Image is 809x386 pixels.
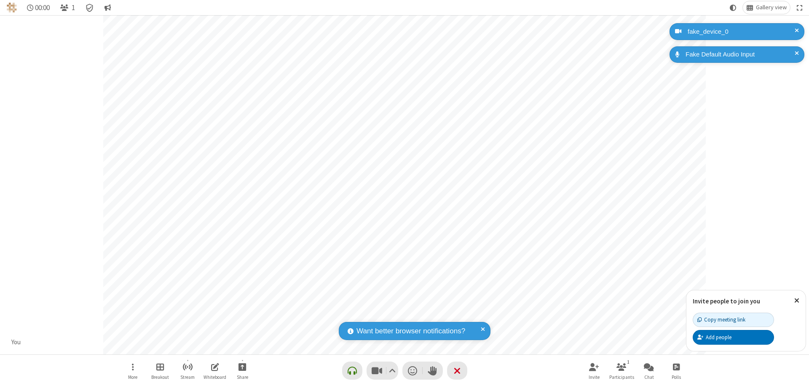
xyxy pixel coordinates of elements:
[128,375,137,380] span: More
[447,362,467,380] button: End or leave meeting
[589,375,600,380] span: Invite
[402,362,423,380] button: Send a reaction
[175,359,200,383] button: Start streaming
[726,1,740,14] button: Using system theme
[793,1,806,14] button: Fullscreen
[82,1,98,14] div: Meeting details Encryption enabled
[683,50,798,59] div: Fake Default Audio Input
[367,362,398,380] button: Stop video (⌘+Shift+V)
[180,375,195,380] span: Stream
[24,1,54,14] div: Timer
[230,359,255,383] button: Start sharing
[693,297,760,305] label: Invite people to join you
[625,358,632,366] div: 1
[237,375,248,380] span: Share
[609,375,634,380] span: Participants
[356,326,465,337] span: Want better browser notifications?
[386,362,398,380] button: Video setting
[120,359,145,383] button: Open menu
[788,290,806,311] button: Close popover
[35,4,50,12] span: 00:00
[672,375,681,380] span: Polls
[636,359,662,383] button: Open chat
[7,3,17,13] img: QA Selenium DO NOT DELETE OR CHANGE
[72,4,75,12] span: 1
[342,362,362,380] button: Connect your audio
[8,338,24,347] div: You
[147,359,173,383] button: Manage Breakout Rooms
[151,375,169,380] span: Breakout
[693,313,774,327] button: Copy meeting link
[697,316,745,324] div: Copy meeting link
[609,359,634,383] button: Open participant list
[644,375,654,380] span: Chat
[693,330,774,344] button: Add people
[581,359,607,383] button: Invite participants (⌘+Shift+I)
[101,1,114,14] button: Conversation
[56,1,78,14] button: Open participant list
[743,1,790,14] button: Change layout
[204,375,226,380] span: Whiteboard
[664,359,689,383] button: Open poll
[685,27,798,37] div: fake_device_0
[202,359,228,383] button: Open shared whiteboard
[423,362,443,380] button: Raise hand
[756,4,787,11] span: Gallery view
